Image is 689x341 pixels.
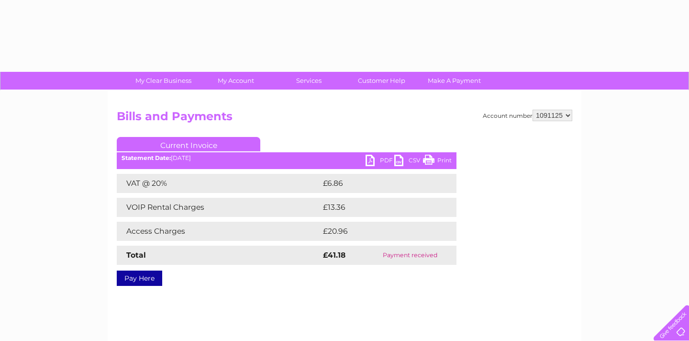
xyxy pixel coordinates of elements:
div: [DATE] [117,155,456,161]
td: Payment received [363,246,456,265]
h2: Bills and Payments [117,110,572,128]
strong: Total [126,250,146,260]
a: Customer Help [342,72,421,90]
a: Print [423,155,452,169]
td: Access Charges [117,222,321,241]
div: Account number [483,110,572,121]
a: CSV [394,155,423,169]
strong: £41.18 [323,250,345,260]
a: Make A Payment [415,72,494,90]
td: £6.86 [321,174,434,193]
a: PDF [366,155,394,169]
a: My Account [197,72,276,90]
b: Statement Date: [122,154,171,161]
a: Services [269,72,348,90]
td: VOIP Rental Charges [117,198,321,217]
a: My Clear Business [124,72,203,90]
td: £13.36 [321,198,436,217]
a: Current Invoice [117,137,260,151]
td: VAT @ 20% [117,174,321,193]
td: £20.96 [321,222,438,241]
a: Pay Here [117,271,162,286]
